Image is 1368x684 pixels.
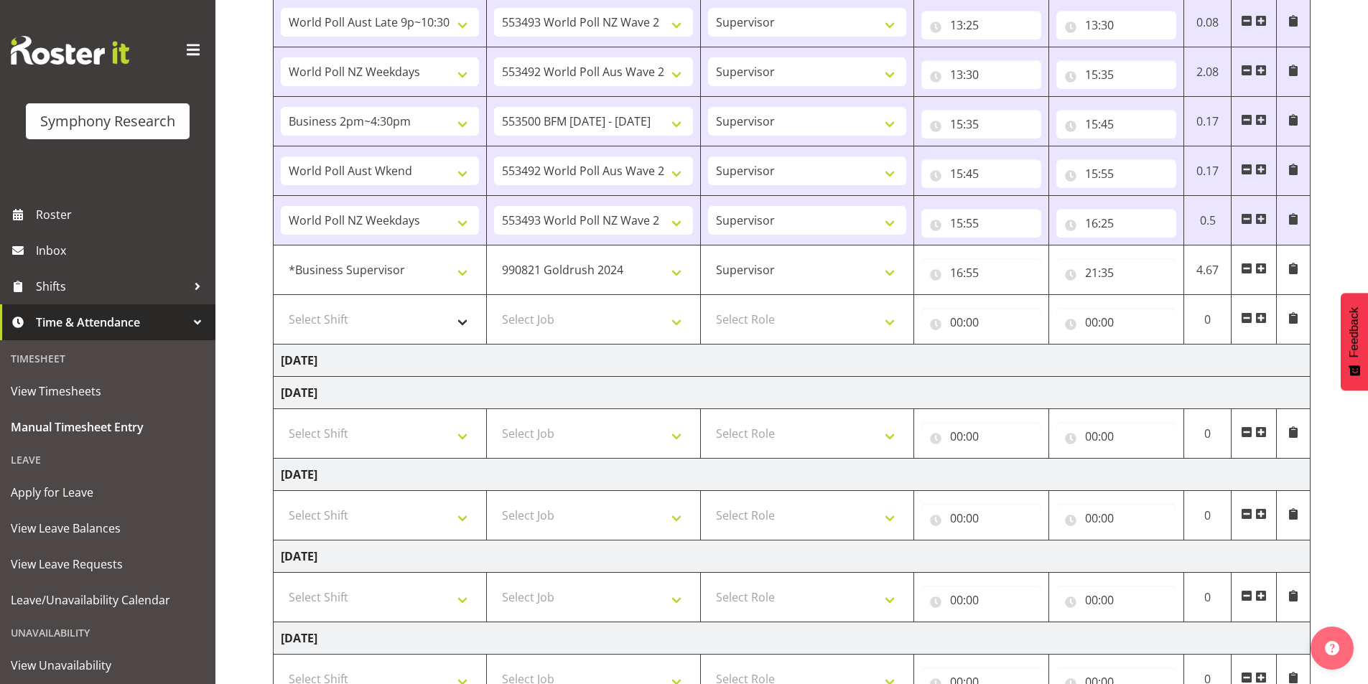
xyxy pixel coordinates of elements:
input: Click to select... [921,504,1041,533]
input: Click to select... [1056,209,1176,238]
input: Click to select... [921,11,1041,39]
input: Click to select... [921,60,1041,89]
span: View Unavailability [11,655,205,676]
span: Feedback [1348,307,1361,357]
td: [DATE] [274,459,1311,491]
span: Time & Attendance [36,311,187,333]
input: Click to select... [1056,159,1176,188]
input: Click to select... [921,308,1041,337]
div: Symphony Research [40,111,175,132]
span: View Leave Requests [11,553,205,575]
input: Click to select... [921,586,1041,614]
span: Shifts [36,276,187,297]
input: Click to select... [1056,11,1176,39]
td: 0.17 [1183,146,1232,196]
input: Click to select... [1056,110,1176,139]
a: View Unavailability [4,647,212,683]
input: Click to select... [921,258,1041,287]
td: 0.17 [1183,97,1232,146]
td: 0 [1183,491,1232,540]
input: Click to select... [1056,504,1176,533]
a: View Leave Requests [4,546,212,582]
div: Timesheet [4,344,212,373]
input: Click to select... [1056,258,1176,287]
a: Leave/Unavailability Calendar [4,582,212,618]
input: Click to select... [921,209,1041,238]
td: [DATE] [274,540,1311,573]
span: Apply for Leave [11,482,205,503]
span: Leave/Unavailability Calendar [11,589,205,611]
span: Inbox [36,240,208,261]
td: [DATE] [274,345,1311,377]
td: [DATE] [274,377,1311,409]
input: Click to select... [1056,422,1176,451]
span: Manual Timesheet Entry [11,416,205,438]
td: 0 [1183,409,1232,459]
td: 2.08 [1183,47,1232,97]
a: View Leave Balances [4,510,212,546]
td: 0 [1183,573,1232,622]
input: Click to select... [921,422,1041,451]
input: Click to select... [921,110,1041,139]
input: Click to select... [1056,308,1176,337]
span: Roster [36,204,208,225]
img: help-xxl-2.png [1325,641,1339,655]
input: Click to select... [921,159,1041,188]
div: Leave [4,445,212,474]
div: Unavailability [4,618,212,647]
span: View Timesheets [11,380,205,402]
td: [DATE] [274,622,1311,655]
td: 4.67 [1183,245,1232,295]
input: Click to select... [1056,60,1176,89]
a: View Timesheets [4,373,212,409]
td: 0 [1183,295,1232,345]
button: Feedback - Show survey [1341,293,1368,390]
a: Manual Timesheet Entry [4,409,212,445]
a: Apply for Leave [4,474,212,510]
input: Click to select... [1056,586,1176,614]
img: Rosterit website logo [11,36,129,65]
span: View Leave Balances [11,517,205,539]
td: 0.5 [1183,196,1232,245]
